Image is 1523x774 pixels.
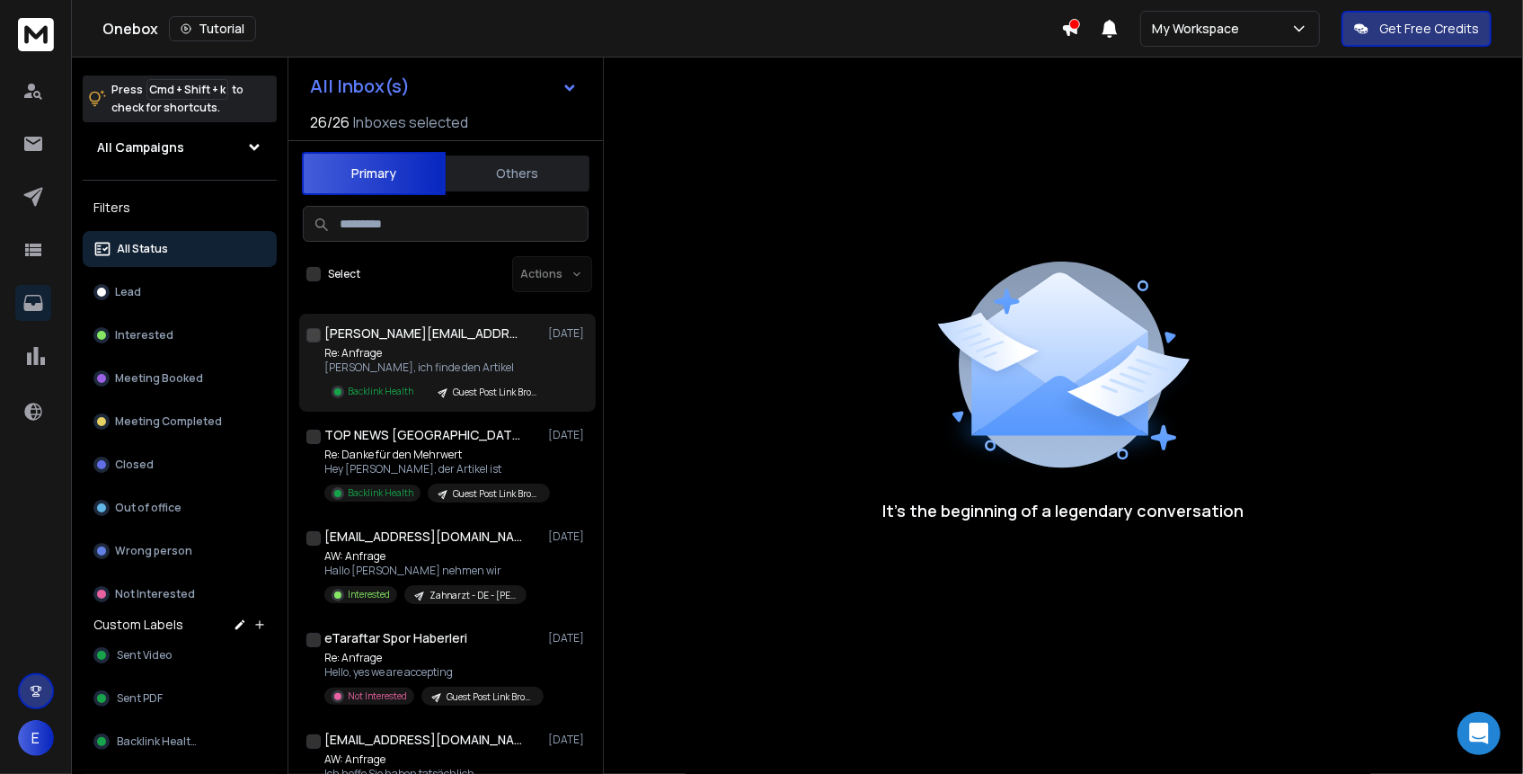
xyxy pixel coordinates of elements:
p: Get Free Credits [1379,20,1479,38]
h1: [PERSON_NAME][EMAIL_ADDRESS][DOMAIN_NAME] [324,325,522,343]
span: Backlink Health [117,734,197,749]
button: E [18,720,54,756]
h3: Inboxes selected [353,111,468,133]
p: Closed [115,458,154,472]
h1: All Campaigns [97,138,184,156]
p: [DATE] [548,326,589,341]
p: Re: Danke für den Mehrwert [324,448,540,462]
p: Guest Post Link Broker - Tag [PERSON_NAME] [447,690,533,704]
span: Cmd + Shift + k [146,79,228,100]
span: Sent PDF [117,691,163,706]
button: Not Interested [83,576,277,612]
button: Backlink Health [83,724,277,760]
span: Sent Video [117,648,172,663]
button: Primary [302,152,446,195]
p: Meeting Booked [115,371,203,386]
p: Guest Post Link Broker - Tag [PERSON_NAME] [453,487,539,501]
p: Re: Anfrage [324,651,540,665]
p: Meeting Completed [115,414,222,429]
p: Lead [115,285,141,299]
button: Get Free Credits [1341,11,1492,47]
p: Hello, yes we are accepting [324,665,540,680]
p: [DATE] [548,733,589,747]
h1: All Inbox(s) [310,77,410,95]
p: Zahnarzt - DE - [PERSON_NAME] (Email + 1 MIo) [429,589,516,602]
label: Select [328,267,360,281]
h1: eTaraftar Spor Haberleri [324,629,467,647]
p: [PERSON_NAME], ich finde den Artikel [324,360,540,375]
button: Sent PDF [83,681,277,716]
button: Meeting Booked [83,360,277,396]
p: It’s the beginning of a legendary conversation [883,498,1244,523]
p: Hallo [PERSON_NAME] nehmen wir [324,564,527,578]
p: Hey [PERSON_NAME], der Artikel ist [324,462,540,476]
h3: Custom Labels [93,616,183,634]
p: Guest Post Link Broker - Tag [PERSON_NAME] [453,386,539,399]
p: [DATE] [548,631,589,645]
button: Sent Video [83,637,277,673]
button: Lead [83,274,277,310]
p: Press to check for shortcuts. [111,81,244,117]
p: Backlink Health [348,486,413,500]
h1: [EMAIL_ADDRESS][DOMAIN_NAME] [324,528,522,546]
button: All Campaigns [83,129,277,165]
div: Onebox [102,16,1061,41]
p: AW: Anfrage [324,752,540,767]
h1: TOP NEWS [GEOGRAPHIC_DATA] [324,426,522,444]
p: [DATE] [548,529,589,544]
h1: [EMAIL_ADDRESS][DOMAIN_NAME] [324,731,522,749]
p: Wrong person [115,544,192,558]
button: Wrong person [83,533,277,569]
p: Not Interested [115,587,195,601]
p: Interested [115,328,173,343]
button: All Status [83,231,277,267]
button: Closed [83,447,277,483]
p: Out of office [115,501,182,515]
p: [DATE] [548,428,589,442]
span: 26 / 26 [310,111,350,133]
p: AW: Anfrage [324,549,527,564]
button: All Inbox(s) [296,68,592,104]
button: Interested [83,317,277,353]
button: Out of office [83,490,277,526]
p: All Status [117,242,168,256]
div: Open Intercom Messenger [1457,712,1501,755]
button: Tutorial [169,16,256,41]
button: Meeting Completed [83,404,277,440]
p: Re: Anfrage [324,346,540,360]
p: Not Interested [348,689,407,703]
h3: Filters [83,195,277,220]
button: Others [446,154,589,193]
p: Interested [348,588,390,601]
p: My Workspace [1152,20,1246,38]
p: Backlink Health [348,385,413,398]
